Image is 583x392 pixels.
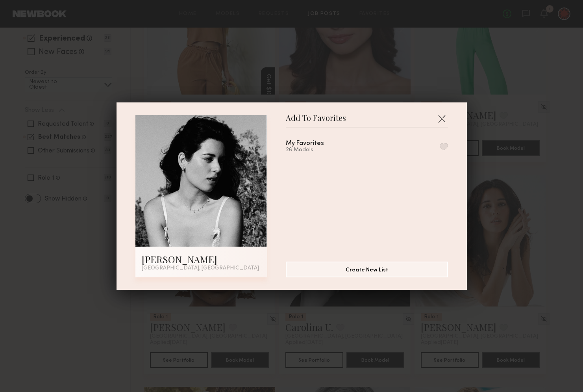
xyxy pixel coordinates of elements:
[286,147,343,153] div: 26 Models
[435,112,448,125] button: Close
[286,262,448,277] button: Create New List
[142,253,261,266] div: [PERSON_NAME]
[286,115,346,127] span: Add To Favorites
[142,266,261,271] div: [GEOGRAPHIC_DATA], [GEOGRAPHIC_DATA]
[286,140,324,147] div: My Favorites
